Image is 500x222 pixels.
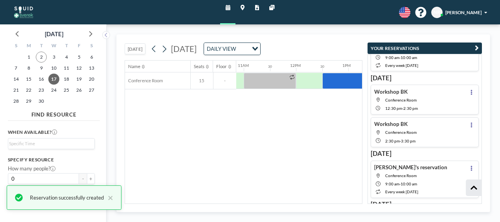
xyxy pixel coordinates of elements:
[86,85,97,96] span: Saturday, September 27, 2025
[374,121,408,128] h4: Workshop BK
[11,74,22,85] span: Sunday, September 14, 2025
[401,55,417,60] span: 10:00 AM
[385,139,400,143] span: 2:30 PM
[11,63,22,74] span: Sunday, September 7, 2025
[86,63,97,74] span: Saturday, September 13, 2025
[23,74,34,85] span: Monday, September 15, 2025
[48,74,59,85] span: Wednesday, September 17, 2025
[238,63,249,68] div: 11AM
[104,193,113,202] button: close
[385,189,418,194] span: every week [DATE]
[61,74,72,85] span: Thursday, September 18, 2025
[216,64,227,70] div: Floor
[61,63,72,74] span: Thursday, September 11, 2025
[268,65,272,68] div: 30
[403,106,418,111] span: 2:30 PM
[342,63,351,68] div: 1PM
[11,96,22,107] span: Sunday, September 28, 2025
[434,9,440,15] span: NR
[23,52,34,63] span: Monday, September 1, 2025
[371,74,479,82] h3: [DATE]
[36,85,47,96] span: Tuesday, September 23, 2025
[401,182,417,187] span: 10:00 AM
[11,85,22,96] span: Sunday, September 21, 2025
[35,41,48,52] div: T
[36,74,47,85] span: Tuesday, September 16, 2025
[11,6,37,19] img: organization-logo
[85,41,98,52] div: S
[125,43,145,54] button: [DATE]
[125,78,163,84] span: Conference Room
[79,173,87,184] button: -
[74,63,85,74] span: Friday, September 12, 2025
[86,52,97,63] span: Saturday, September 6, 2025
[48,52,59,63] span: Wednesday, September 3, 2025
[8,109,100,118] h4: FIND RESOURCE
[74,74,85,85] span: Friday, September 19, 2025
[8,157,95,163] h3: Specify resource
[206,44,238,53] span: DAILY VIEW
[385,98,417,102] span: Conference Room
[445,10,482,15] span: [PERSON_NAME]
[400,139,401,143] span: -
[73,41,85,52] div: F
[385,182,399,187] span: 9:00 AM
[30,193,104,202] div: Reservation successfully created
[74,85,85,96] span: Friday, September 26, 2025
[204,43,261,55] div: Search for option
[385,130,417,135] span: Conference Room
[368,43,482,54] button: YOUR RESERVATIONS
[23,63,34,74] span: Monday, September 8, 2025
[385,63,418,68] span: every week [DATE]
[9,140,90,147] input: Search for option
[48,63,59,74] span: Wednesday, September 10, 2025
[23,85,34,96] span: Monday, September 22, 2025
[128,64,140,70] div: Name
[402,106,403,111] span: -
[22,41,35,52] div: M
[385,173,417,178] span: Conference Room
[401,139,415,143] span: 3:30 PM
[8,165,55,172] label: How many people?
[194,64,204,70] div: Seats
[48,41,60,52] div: W
[374,89,408,95] h4: Workshop BK
[36,52,47,63] span: Tuesday, September 2, 2025
[371,150,479,158] h3: [DATE]
[23,96,34,107] span: Monday, September 29, 2025
[87,173,95,184] button: +
[213,78,236,84] span: -
[8,139,94,149] div: Search for option
[61,52,72,63] span: Thursday, September 4, 2025
[48,85,59,96] span: Wednesday, September 24, 2025
[371,200,479,209] h3: [DATE]
[320,65,324,68] div: 30
[36,96,47,107] span: Tuesday, September 30, 2025
[61,85,72,96] span: Thursday, September 25, 2025
[238,44,247,53] input: Search for option
[86,74,97,85] span: Saturday, September 20, 2025
[374,164,447,171] h4: [PERSON_NAME]'s reservation
[385,55,399,60] span: 9:00 AM
[399,182,401,187] span: -
[399,55,401,60] span: -
[171,44,197,54] span: [DATE]
[45,28,63,39] div: [DATE]
[385,106,402,111] span: 12:30 PM
[191,78,213,84] span: 15
[60,41,73,52] div: T
[74,52,85,63] span: Friday, September 5, 2025
[10,41,22,52] div: S
[290,63,301,68] div: 12PM
[36,63,47,74] span: Tuesday, September 9, 2025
